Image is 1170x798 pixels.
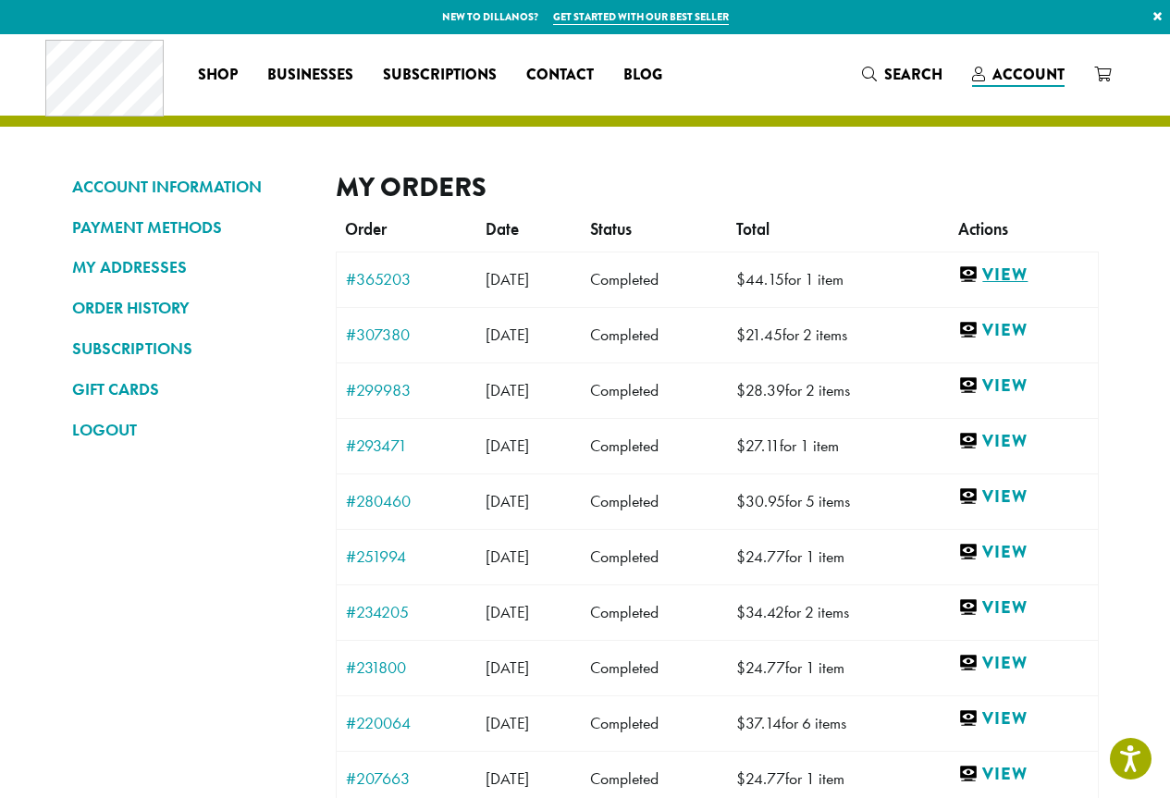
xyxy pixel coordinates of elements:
[267,64,353,87] span: Businesses
[526,64,594,87] span: Contact
[336,171,1099,203] h2: My Orders
[736,546,785,567] span: 24.77
[736,602,745,622] span: $
[992,64,1065,85] span: Account
[736,768,745,789] span: $
[581,529,727,584] td: Completed
[727,584,949,640] td: for 2 items
[727,362,949,418] td: for 2 items
[72,171,308,203] a: ACCOUNT INFORMATION
[581,307,727,362] td: Completed
[72,374,308,405] a: GIFT CARDS
[958,264,1088,287] a: View
[346,437,468,454] a: #293471
[581,584,727,640] td: Completed
[736,380,785,400] span: 28.39
[72,212,308,243] a: PAYMENT METHODS
[958,596,1088,620] a: View
[486,491,529,511] span: [DATE]
[727,252,949,307] td: for 1 item
[736,657,745,678] span: $
[958,763,1088,786] a: View
[736,602,784,622] span: 34.42
[346,770,468,787] a: #207663
[486,219,519,239] span: Date
[486,713,529,733] span: [DATE]
[486,325,529,345] span: [DATE]
[958,541,1088,564] a: View
[346,659,468,676] a: #231800
[736,219,770,239] span: Total
[581,695,727,751] td: Completed
[736,546,745,567] span: $
[486,546,529,567] span: [DATE]
[486,657,529,678] span: [DATE]
[736,325,745,345] span: $
[383,64,497,87] span: Subscriptions
[727,695,949,751] td: for 6 items
[958,374,1088,398] a: View
[736,768,785,789] span: 24.77
[72,333,308,364] a: SUBSCRIPTIONS
[346,715,468,731] a: #220064
[590,219,632,239] span: Status
[183,60,252,90] a: Shop
[486,380,529,400] span: [DATE]
[958,707,1088,730] a: View
[581,640,727,695] td: Completed
[346,604,468,620] a: #234205
[727,473,949,529] td: for 5 items
[958,219,1008,239] span: Actions
[958,319,1088,342] a: View
[958,652,1088,675] a: View
[486,436,529,456] span: [DATE]
[736,269,784,289] span: 44.15
[736,713,782,733] span: 37.14
[727,418,949,473] td: for 1 item
[727,307,949,362] td: for 2 items
[198,64,238,87] span: Shop
[736,380,745,400] span: $
[346,271,468,288] a: #365203
[623,64,662,87] span: Blog
[346,326,468,343] a: #307380
[958,485,1088,509] a: View
[346,493,468,509] a: #280460
[736,436,745,456] span: $
[72,414,308,446] a: LOGOUT
[346,382,468,399] a: #299983
[736,436,780,456] span: 27.11
[72,292,308,324] a: ORDER HISTORY
[736,325,782,345] span: 21.45
[884,64,942,85] span: Search
[345,219,387,239] span: Order
[727,529,949,584] td: for 1 item
[736,491,745,511] span: $
[847,59,957,90] a: Search
[486,602,529,622] span: [DATE]
[346,548,468,565] a: #251994
[486,269,529,289] span: [DATE]
[736,713,745,733] span: $
[553,9,729,25] a: Get started with our best seller
[736,269,745,289] span: $
[958,430,1088,453] a: View
[486,768,529,789] span: [DATE]
[736,657,785,678] span: 24.77
[581,252,727,307] td: Completed
[581,418,727,473] td: Completed
[581,362,727,418] td: Completed
[72,252,308,283] a: MY ADDRESSES
[727,640,949,695] td: for 1 item
[736,491,785,511] span: 30.95
[581,473,727,529] td: Completed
